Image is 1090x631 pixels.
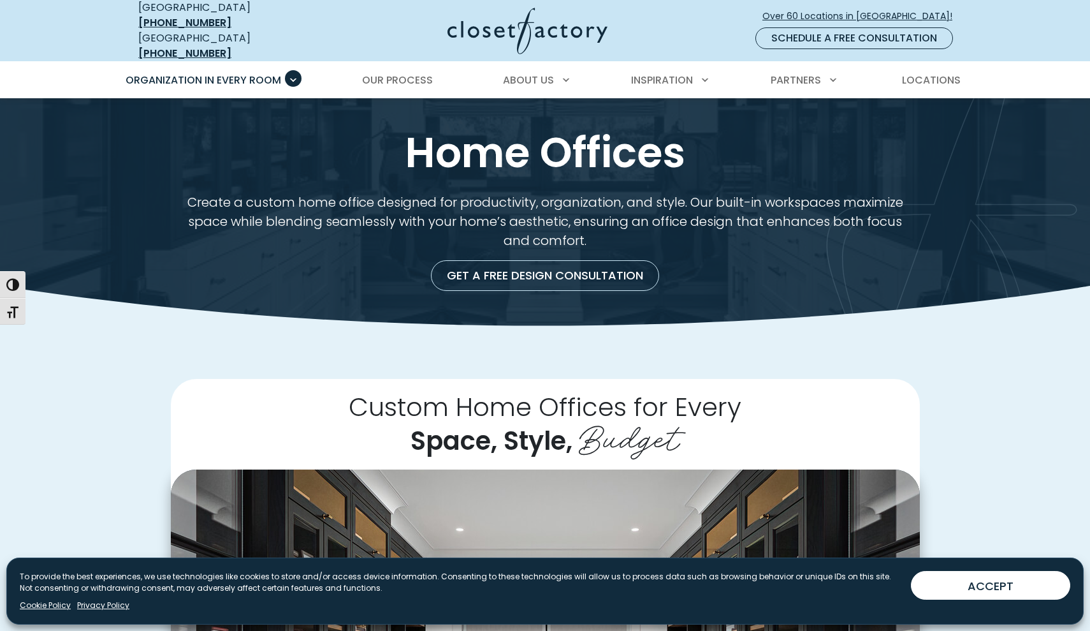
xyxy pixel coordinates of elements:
a: Privacy Policy [77,600,129,611]
span: Locations [902,73,961,87]
img: Closet Factory Logo [447,8,607,54]
span: Organization in Every Room [126,73,281,87]
span: Custom Home Offices for Every [349,389,741,425]
span: Partners [771,73,821,87]
span: Over 60 Locations in [GEOGRAPHIC_DATA]! [762,10,963,23]
h1: Home Offices [136,129,954,177]
nav: Primary Menu [117,63,973,98]
button: ACCEPT [911,571,1070,600]
span: Inspiration [631,73,693,87]
a: [PHONE_NUMBER] [138,46,231,61]
p: To provide the best experiences, we use technologies like cookies to store and/or access device i... [20,571,901,594]
a: Cookie Policy [20,600,71,611]
a: Get a Free Design Consultation [431,260,659,291]
a: Schedule a Free Consultation [755,27,953,49]
span: About Us [503,73,554,87]
a: [PHONE_NUMBER] [138,15,231,30]
span: Space, Style, [411,423,572,459]
span: Our Process [362,73,433,87]
div: [GEOGRAPHIC_DATA] [138,31,323,61]
a: Over 60 Locations in [GEOGRAPHIC_DATA]! [762,5,963,27]
p: Create a custom home office designed for productivity, organization, and style. Our built-in work... [171,193,920,250]
span: Budget [579,410,679,461]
